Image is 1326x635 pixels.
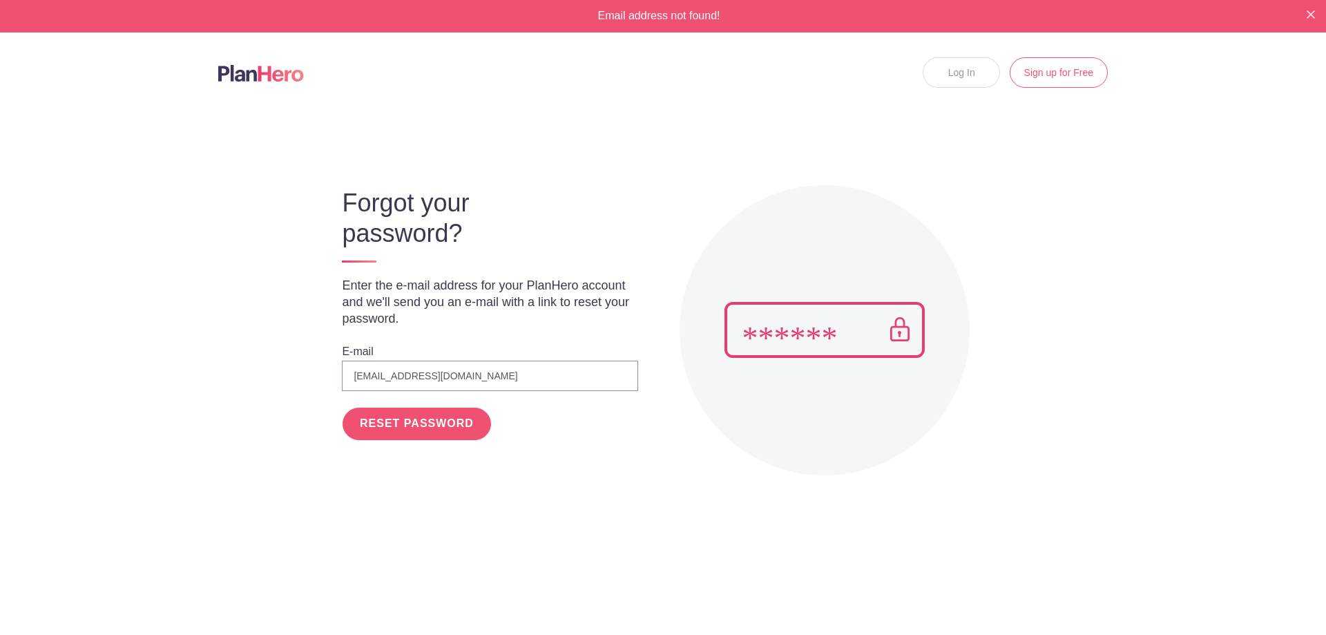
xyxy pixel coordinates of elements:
a: Log In [923,57,1000,88]
img: Logo main planhero [218,65,304,82]
input: e.g. julie@eventco.com [342,361,637,391]
label: E-mail [342,346,373,357]
p: Enter the e-mail address for your PlanHero account and we'll send you an e-mail with a link to re... [342,277,637,327]
a: Sign up for Free [1010,57,1108,88]
img: X small white [1307,10,1315,19]
img: Pass [724,302,925,358]
h3: Forgot your [342,189,637,217]
h3: password? [342,220,637,247]
input: RESET PASSWORD [343,408,490,440]
button: Close [1307,8,1315,19]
